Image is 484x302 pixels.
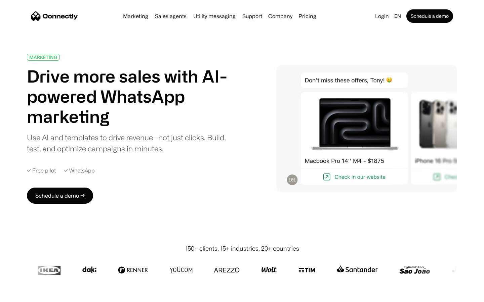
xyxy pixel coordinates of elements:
[120,13,151,19] a: Marketing
[268,11,292,21] div: Company
[27,132,235,154] div: Use AI and templates to drive revenue—not just clicks. Build, test, and optimize campaigns in min...
[185,244,299,253] div: 150+ clients, 15+ industries, 20+ countries
[27,66,235,127] h1: Drive more sales with AI-powered WhatsApp marketing
[406,9,453,23] a: Schedule a demo
[7,290,40,300] aside: Language selected: English
[372,11,392,21] a: Login
[27,167,56,174] div: ✓ Free pilot
[191,13,238,19] a: Utility messaging
[64,167,95,174] div: ✓ WhatsApp
[29,55,57,60] div: MARKETING
[152,13,189,19] a: Sales agents
[27,188,93,204] a: Schedule a demo →
[13,290,40,300] ul: Language list
[394,11,401,21] div: en
[240,13,265,19] a: Support
[296,13,319,19] a: Pricing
